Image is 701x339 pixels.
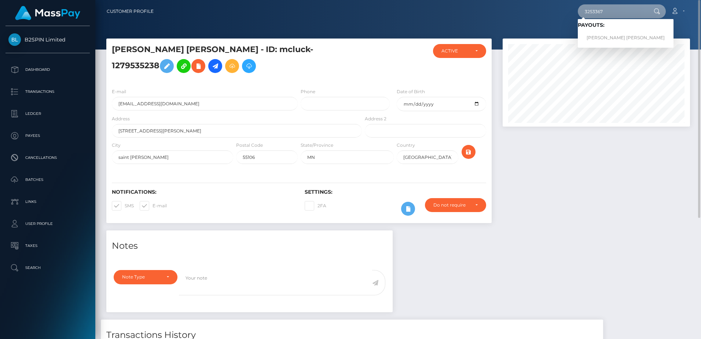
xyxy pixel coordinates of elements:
button: Do not require [425,198,486,212]
h4: Notes [112,240,387,252]
p: Batches [8,174,87,185]
a: Batches [5,171,90,189]
label: State/Province [301,142,333,149]
input: Search... [578,4,647,18]
p: Payees [8,130,87,141]
p: Cancellations [8,152,87,163]
p: Taxes [8,240,87,251]
h6: Payouts: [578,22,674,28]
p: Search [8,262,87,273]
p: User Profile [8,218,87,229]
p: Links [8,196,87,207]
h6: Settings: [305,189,487,195]
a: [PERSON_NAME] [PERSON_NAME] [578,31,674,45]
button: Note Type [114,270,177,284]
a: Search [5,259,90,277]
a: Dashboard [5,61,90,79]
a: User Profile [5,215,90,233]
label: Country [397,142,415,149]
a: Taxes [5,237,90,255]
div: Note Type [122,274,161,280]
h5: [PERSON_NAME] [PERSON_NAME] - ID: mcluck-1279535238 [112,44,358,77]
p: Ledger [8,108,87,119]
h6: Notifications: [112,189,294,195]
label: Date of Birth [397,88,425,95]
p: Dashboard [8,64,87,75]
a: Customer Profile [107,4,154,19]
span: B2SPIN Limited [5,36,90,43]
a: Payees [5,127,90,145]
label: Address [112,116,130,122]
button: ACTIVE [433,44,486,58]
label: City [112,142,121,149]
a: Links [5,193,90,211]
label: Postal Code [236,142,263,149]
a: Transactions [5,83,90,101]
label: E-mail [140,201,167,211]
label: SMS [112,201,134,211]
img: MassPay Logo [15,6,80,20]
p: Transactions [8,86,87,97]
label: E-mail [112,88,126,95]
a: Initiate Payout [208,59,222,73]
label: Phone [301,88,315,95]
a: Ledger [5,105,90,123]
img: B2SPIN Limited [8,33,21,46]
label: 2FA [305,201,326,211]
div: ACTIVE [441,48,469,54]
div: Do not require [433,202,469,208]
a: Cancellations [5,149,90,167]
label: Address 2 [365,116,386,122]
